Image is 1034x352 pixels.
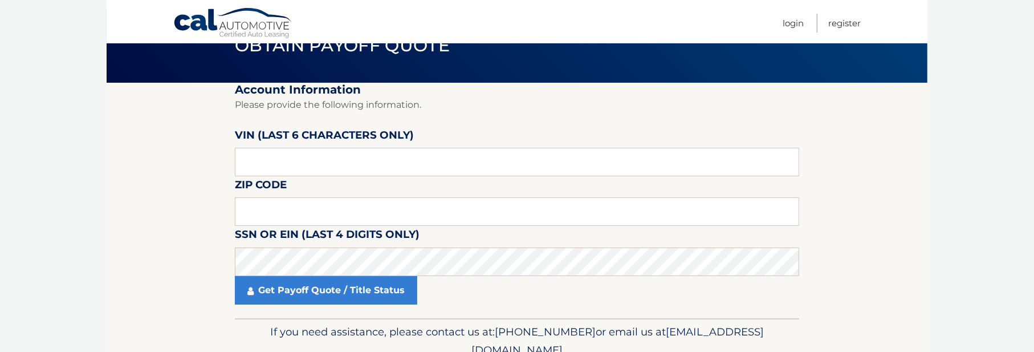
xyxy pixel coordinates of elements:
label: VIN (last 6 characters only) [235,127,414,148]
a: Register [828,14,861,33]
label: SSN or EIN (last 4 digits only) [235,226,420,247]
label: Zip Code [235,176,287,197]
span: Obtain Payoff Quote [235,35,450,56]
span: [PHONE_NUMBER] [495,325,596,338]
a: Cal Automotive [173,7,293,41]
a: Login [783,14,804,33]
p: Please provide the following information. [235,97,799,113]
h2: Account Information [235,83,799,97]
a: Get Payoff Quote / Title Status [235,276,417,305]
